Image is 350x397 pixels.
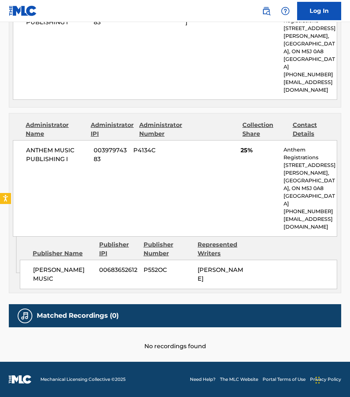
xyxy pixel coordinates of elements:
[284,208,337,215] p: [PHONE_NUMBER]
[284,177,337,192] p: [GEOGRAPHIC_DATA], ON M5J 0A8
[99,266,138,274] span: 00683652612
[284,25,337,40] p: [STREET_ADDRESS][PERSON_NAME],
[284,161,337,177] p: [STREET_ADDRESS][PERSON_NAME],
[313,362,350,397] iframe: Chat Widget
[281,7,290,15] img: help
[259,4,274,18] a: Public Search
[284,40,337,55] p: [GEOGRAPHIC_DATA], ON M5J 0A8
[241,146,278,155] span: 25%
[284,55,337,71] p: [GEOGRAPHIC_DATA]
[190,376,216,383] a: Need Help?
[133,146,180,155] span: P4134C
[9,327,341,351] div: No recordings found
[310,376,341,383] a: Privacy Policy
[99,240,138,258] div: Publisher IPI
[242,121,287,138] div: Collection Share
[263,376,306,383] a: Portal Terms of Use
[315,369,320,391] div: Drag
[284,71,337,79] p: [PHONE_NUMBER]
[144,240,192,258] div: Publisher Number
[284,215,337,231] p: [EMAIL_ADDRESS][DOMAIN_NAME]
[37,312,119,320] h5: Matched Recordings (0)
[284,146,337,161] p: Anthem Registrations
[297,2,341,20] a: Log In
[9,375,32,384] img: logo
[33,266,94,283] span: [PERSON_NAME] MUSIC
[198,240,246,258] div: Represented Writers
[94,146,128,164] span: 00397974383
[284,192,337,208] p: [GEOGRAPHIC_DATA]
[26,146,88,164] span: ANTHEM MUSIC PUBLISHING I
[33,249,94,258] div: Publisher Name
[139,121,184,138] div: Administrator Number
[220,376,258,383] a: The MLC Website
[40,376,126,383] span: Mechanical Licensing Collective © 2025
[144,266,192,274] span: P552OC
[26,121,85,138] div: Administrator Name
[198,266,243,282] span: [PERSON_NAME]
[293,121,337,138] div: Contact Details
[91,121,134,138] div: Administrator IPI
[21,312,29,320] img: Matched Recordings
[278,4,293,18] div: Help
[284,79,337,94] p: [EMAIL_ADDRESS][DOMAIN_NAME]
[9,6,37,16] img: MLC Logo
[262,7,271,15] img: search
